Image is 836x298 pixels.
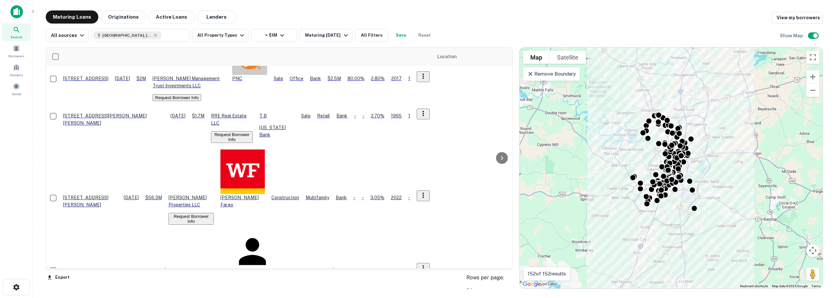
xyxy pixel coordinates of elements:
p: 1 [408,112,410,119]
span: Location [437,53,457,61]
img: picture [220,149,265,194]
p: [STREET_ADDRESS] [63,75,108,82]
button: Show satellite imagery [550,51,586,64]
p: 1971 [392,267,402,274]
div: 50 [466,287,513,295]
a: Contacts [2,61,31,79]
p: $1.7M [192,112,204,119]
button: Zoom out [806,84,819,97]
div: Maturing [DATE] [305,31,349,39]
a: Terms [812,284,821,288]
p: Multifamily [306,194,329,201]
button: Keyboard shortcuts [740,284,768,289]
p: Remove Boundary [527,70,576,78]
p: Retail [295,267,308,274]
a: Saved [2,80,31,98]
th: Location [433,47,524,66]
button: Maturing Loans [46,10,98,24]
button: > $1M [251,29,297,42]
span: - [362,113,364,118]
button: Request Borrower Info [153,94,201,101]
p: $2.4M [164,267,178,274]
p: [STREET_ADDRESS][PERSON_NAME] [63,194,117,208]
p: [STREET_ADDRESS][PERSON_NAME][PERSON_NAME] [63,112,164,127]
div: 0 0 [520,47,823,289]
p: 2017 [391,75,402,82]
p: 1 [408,75,410,82]
p: $2M [137,75,146,82]
div: Borrowers [2,42,31,60]
h6: Show Map [780,32,804,39]
p: [PERSON_NAME] Properties LLC [169,194,214,208]
div: Sale [279,267,289,274]
p: $3M [332,267,342,274]
button: Active Loans [149,10,194,24]
p: - [408,194,410,201]
span: Map data ©2025 Google [772,284,808,288]
div: Compass Savings Bank [232,231,273,288]
span: Saved [12,91,21,96]
button: All Filters [355,29,388,42]
button: Show street map [523,51,550,64]
p: [DATE] [124,194,139,201]
button: All sources [46,29,89,42]
div: This loan purpose was for construction [271,194,299,201]
button: Zoom in [806,70,819,83]
span: Search [10,34,22,40]
p: Manor Road DQ LLC [184,267,226,281]
p: - [354,112,356,119]
img: Google [521,280,543,289]
p: RRE Real Estate LLC [211,112,253,127]
p: Bank [336,194,347,201]
button: Request Borrower Info [211,131,253,143]
p: 152 of 152 results [528,270,566,278]
p: 2022 [391,194,402,201]
p: [DATE] [142,267,157,274]
span: [GEOGRAPHIC_DATA], [GEOGRAPHIC_DATA], [GEOGRAPHIC_DATA] [103,32,152,38]
a: Search [2,23,31,41]
p: 2.70% [372,267,385,274]
button: Reset [414,29,435,42]
div: Sale [274,75,283,82]
div: Sale [301,112,311,119]
button: Originations [101,10,146,24]
button: Save your search to get updates of matches that match your search criteria. [391,29,411,42]
div: [US_STATE] Bank [259,112,295,138]
img: capitalize-icon.png [10,5,23,18]
button: Map camera controls [806,244,819,257]
p: Bank [310,75,321,82]
p: 1965 [391,112,402,119]
button: Request Borrower Info [169,213,214,225]
p: 2.80% [371,75,385,82]
p: $2.5M [328,75,341,82]
span: Borrowers [8,53,24,59]
button: All Property Types [192,29,249,42]
p: T B [259,112,295,119]
p: 2.70% [371,112,384,119]
p: Bank [314,267,326,274]
div: All sources [51,31,86,39]
span: 80.00% [348,268,365,273]
p: $56.3M [145,194,162,201]
p: [STREET_ADDRESS][PERSON_NAME] [63,267,136,281]
p: 1 [408,267,410,274]
span: Contacts [10,72,23,78]
p: [PERSON_NAME] Management Trust Investments LLC [153,75,226,89]
iframe: Chat Widget [803,246,836,277]
p: 3.05% [370,194,384,201]
span: 80.00% [347,76,364,81]
a: View my borrowers [771,12,823,24]
p: Bank [336,112,347,119]
button: Lenders [197,10,236,24]
button: Toggle fullscreen view [806,51,819,64]
p: Retail [317,112,330,119]
div: [PERSON_NAME] Fargo [220,149,265,208]
p: - [353,194,355,201]
p: Office [290,75,303,82]
a: Open this area in Google Maps (opens a new window) [521,280,543,289]
span: - [362,195,364,200]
